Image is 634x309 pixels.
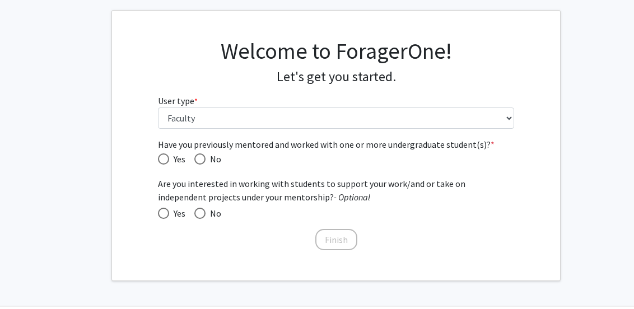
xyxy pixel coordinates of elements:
[158,94,198,107] label: User type
[158,151,515,166] mat-radio-group: Have you previously mentored and worked with one or more undergraduate student(s)?
[158,38,515,64] h1: Welcome to ForagerOne!
[158,69,515,85] h4: Let's get you started.
[206,152,221,166] span: No
[158,177,515,204] span: Are you interested in working with students to support your work/and or take on independent proje...
[315,229,357,250] button: Finish
[206,207,221,220] span: No
[8,259,48,301] iframe: Chat
[334,191,370,203] i: - Optional
[169,207,185,220] span: Yes
[169,152,185,166] span: Yes
[158,138,515,151] span: Have you previously mentored and worked with one or more undergraduate student(s)?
